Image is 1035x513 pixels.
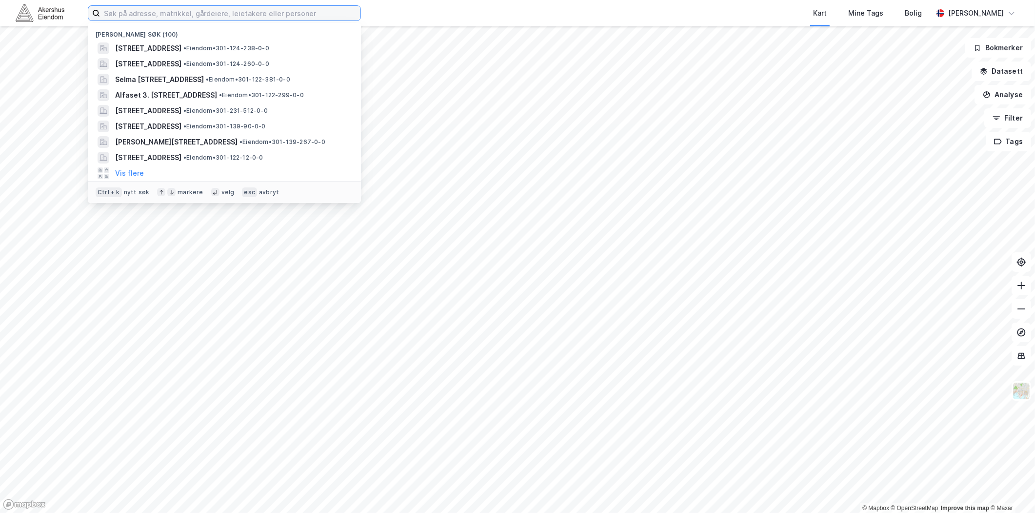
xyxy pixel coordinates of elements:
[183,60,186,67] span: •
[972,62,1031,81] button: Datasett
[178,188,203,196] div: markere
[219,91,222,99] span: •
[100,6,360,21] input: Søk på adresse, matrikkel, gårdeiere, leietakere eller personer
[183,60,269,68] span: Eiendom • 301-124-260-0-0
[115,152,181,164] span: [STREET_ADDRESS]
[115,58,181,70] span: [STREET_ADDRESS]
[1012,382,1031,400] img: Z
[986,466,1035,513] div: Kontrollprogram for chat
[96,187,122,197] div: Ctrl + k
[88,23,361,41] div: [PERSON_NAME] søk (100)
[115,105,181,117] span: [STREET_ADDRESS]
[948,7,1004,19] div: [PERSON_NAME]
[115,136,238,148] span: [PERSON_NAME][STREET_ADDRESS]
[115,167,144,179] button: Vis flere
[183,154,263,162] span: Eiendom • 301-122-12-0-0
[115,42,181,54] span: [STREET_ADDRESS]
[259,188,279,196] div: avbryt
[115,89,217,101] span: Alfaset 3. [STREET_ADDRESS]
[965,38,1031,58] button: Bokmerker
[239,138,242,145] span: •
[124,188,150,196] div: nytt søk
[183,44,269,52] span: Eiendom • 301-124-238-0-0
[16,4,64,21] img: akershus-eiendom-logo.9091f326c980b4bce74ccdd9f866810c.svg
[183,123,266,130] span: Eiendom • 301-139-90-0-0
[183,107,268,115] span: Eiendom • 301-231-512-0-0
[206,76,209,83] span: •
[183,154,186,161] span: •
[183,107,186,114] span: •
[905,7,922,19] div: Bolig
[891,505,938,512] a: OpenStreetMap
[848,7,883,19] div: Mine Tags
[862,505,889,512] a: Mapbox
[221,188,235,196] div: velg
[206,76,290,83] span: Eiendom • 301-122-381-0-0
[115,121,181,132] span: [STREET_ADDRESS]
[984,108,1031,128] button: Filter
[242,187,257,197] div: esc
[183,44,186,52] span: •
[115,74,204,85] span: Selma [STREET_ADDRESS]
[183,123,186,130] span: •
[975,85,1031,104] button: Analyse
[239,138,325,146] span: Eiendom • 301-139-267-0-0
[3,499,46,510] a: Mapbox homepage
[219,91,304,99] span: Eiendom • 301-122-299-0-0
[941,505,989,512] a: Improve this map
[986,132,1031,151] button: Tags
[986,466,1035,513] iframe: Chat Widget
[813,7,827,19] div: Kart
